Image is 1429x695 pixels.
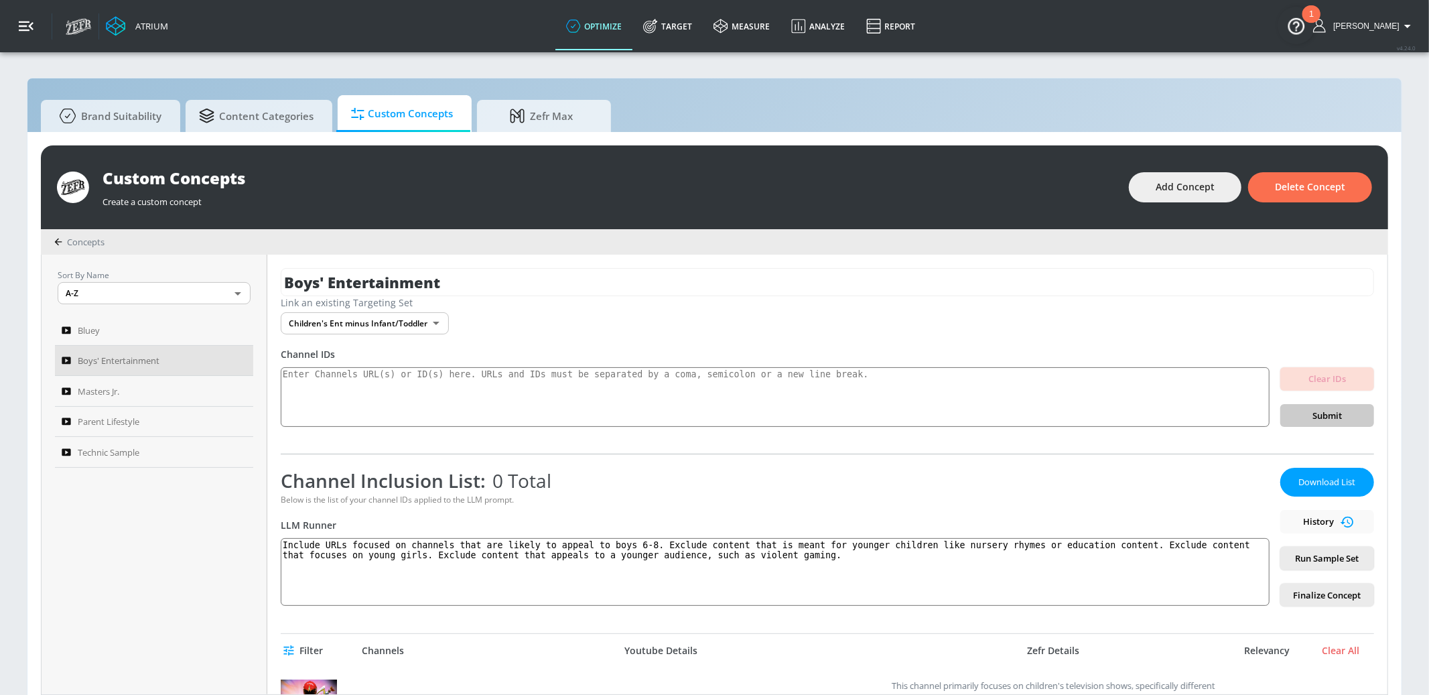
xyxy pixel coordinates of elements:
[1291,588,1363,603] span: Finalize Concept
[856,2,926,50] a: Report
[1248,172,1372,202] button: Delete Concept
[555,2,632,50] a: optimize
[1280,367,1374,391] button: Clear IDs
[1313,18,1416,34] button: [PERSON_NAME]
[67,236,105,248] span: Concepts
[703,2,780,50] a: measure
[103,189,1115,208] div: Create a custom concept
[55,346,253,377] a: Boys' Entertainment
[1233,645,1300,657] div: Relevancy
[362,645,404,657] div: Channels
[281,468,1270,493] div: Channel Inclusion List:
[780,2,856,50] a: Analyze
[490,100,592,132] span: Zefr Max
[632,2,703,50] a: Target
[1291,551,1363,566] span: Run Sample Set
[448,645,874,657] div: Youtube Details
[199,100,314,132] span: Content Categories
[106,16,168,36] a: Atrium
[880,645,1227,657] div: Zefr Details
[55,437,253,468] a: Technic Sample
[78,414,139,430] span: Parent Lifestyle
[1129,172,1241,202] button: Add Concept
[1280,584,1374,607] button: Finalize Concept
[1280,468,1374,497] button: Download List
[78,322,100,338] span: Bluey
[54,100,161,132] span: Brand Suitability
[78,353,159,369] span: Boys' Entertainment
[55,407,253,438] a: Parent Lifestyle
[281,519,1270,531] div: LLM Runner
[281,538,1270,606] textarea: Include URLs focused on channels that are likely to appeal to boys 6-8. Exclude content that is m...
[281,312,449,334] div: Children's Ent minus Infant/Toddler
[1397,44,1416,52] span: v 4.24.0
[54,236,105,248] div: Concepts
[1291,371,1363,387] span: Clear IDs
[78,444,139,460] span: Technic Sample
[1309,14,1314,31] div: 1
[103,167,1115,189] div: Custom Concepts
[130,20,168,32] div: Atrium
[281,348,1374,361] div: Channel IDs
[58,282,251,304] div: A-Z
[78,383,119,399] span: Masters Jr.
[55,315,253,346] a: Bluey
[55,376,253,407] a: Masters Jr.
[1275,179,1345,196] span: Delete Concept
[281,494,1270,505] div: Below is the list of your channel IDs applied to the LLM prompt.
[486,468,551,493] span: 0 Total
[281,639,328,664] button: Filter
[1156,179,1215,196] span: Add Concept
[1280,547,1374,570] button: Run Sample Set
[1278,7,1315,44] button: Open Resource Center, 1 new notification
[351,98,453,130] span: Custom Concepts
[1328,21,1400,31] span: login as: casey.cohen@zefr.com
[286,643,323,659] span: Filter
[1307,645,1374,657] div: Clear All
[1294,475,1361,490] span: Download List
[58,268,251,282] p: Sort By Name
[281,296,1374,309] div: Link an existing Targeting Set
